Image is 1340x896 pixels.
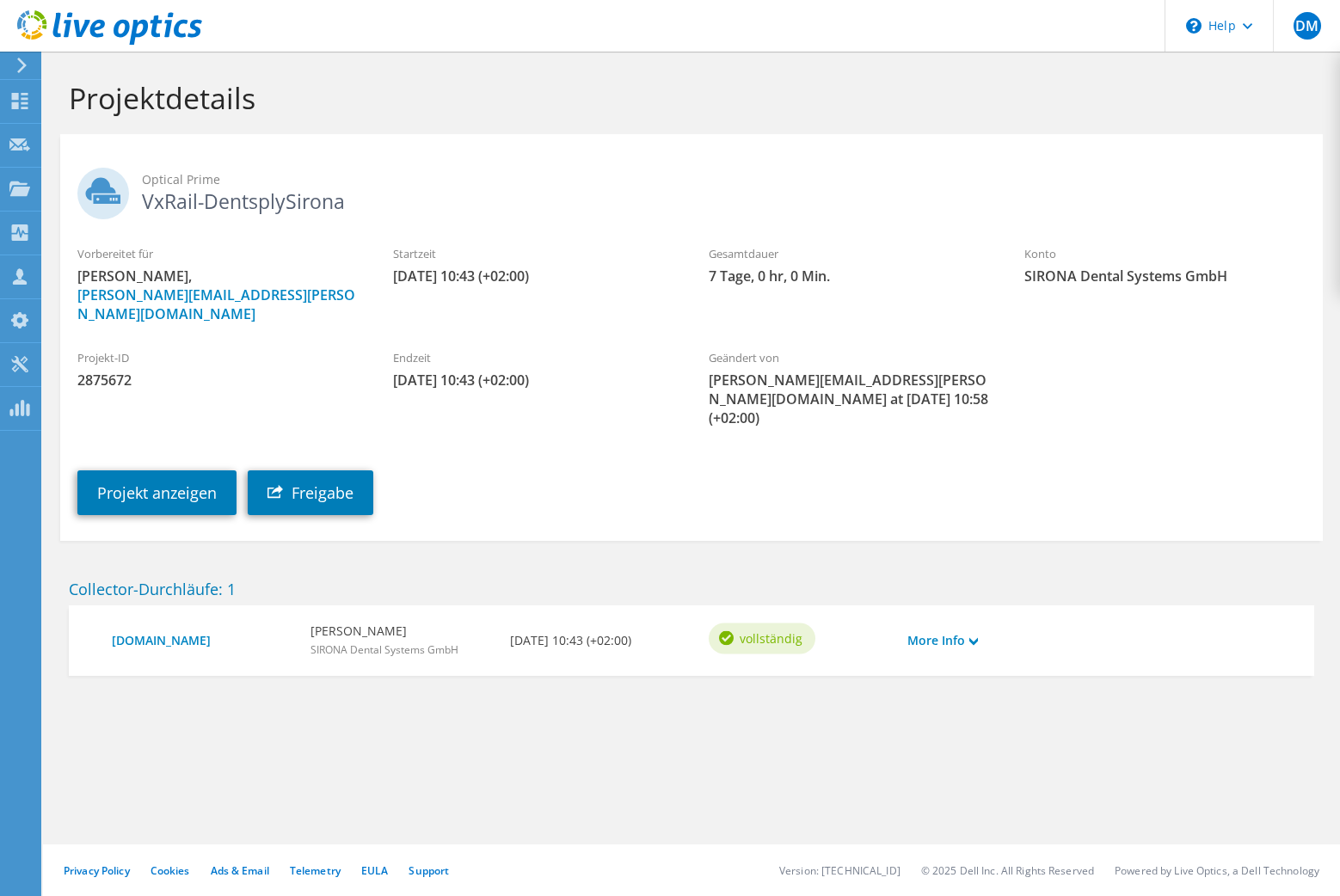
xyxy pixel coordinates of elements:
label: Konto [1024,245,1306,262]
a: Ads & Email [211,863,269,878]
label: Endzeit [393,349,674,366]
span: vollständig [740,629,802,647]
span: DM [1294,12,1321,40]
label: Gesamtdauer [709,245,990,262]
span: 2875672 [77,371,359,390]
a: Telemetry [290,863,341,878]
h2: Collector-Durchläufe: 1 [69,580,1314,598]
span: [PERSON_NAME], [77,267,359,323]
a: EULA [361,863,388,878]
b: [PERSON_NAME] [310,622,458,641]
li: © 2025 Dell Inc. All Rights Reserved [921,863,1094,878]
span: 7 Tage, 0 hr, 0 Min. [709,267,990,285]
li: Version: [TECHNICAL_ID] [779,863,901,878]
span: Optical Prime [142,170,1306,189]
span: [DATE] 10:43 (+02:00) [393,371,674,390]
a: Cookies [151,863,190,878]
a: Projekt anzeigen [77,470,237,515]
a: More Info [907,631,978,650]
a: Support [409,863,449,878]
a: Privacy Policy [64,863,130,878]
h2: VxRail-DentsplySirona [77,168,1306,211]
a: Freigabe [248,470,373,515]
label: Vorbereitet für [77,245,359,262]
a: [DOMAIN_NAME] [112,631,293,650]
span: [PERSON_NAME][EMAIL_ADDRESS][PERSON_NAME][DOMAIN_NAME] at [DATE] 10:58 (+02:00) [709,371,990,427]
label: Projekt-ID [77,349,359,366]
span: SIRONA Dental Systems GmbH [310,642,458,657]
label: Geändert von [709,349,990,366]
label: Startzeit [393,245,674,262]
h1: Projektdetails [69,80,1306,116]
a: [PERSON_NAME][EMAIL_ADDRESS][PERSON_NAME][DOMAIN_NAME] [77,285,355,323]
svg: \n [1186,18,1202,34]
b: [DATE] 10:43 (+02:00) [510,631,631,650]
span: SIRONA Dental Systems GmbH [1024,267,1306,285]
li: Powered by Live Optics, a Dell Technology [1115,863,1319,878]
span: [DATE] 10:43 (+02:00) [393,267,674,285]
